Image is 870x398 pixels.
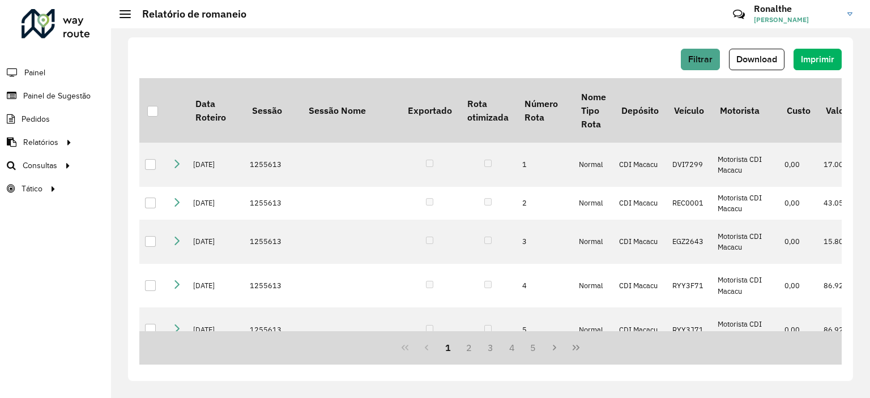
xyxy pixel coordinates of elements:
th: Valor [818,78,865,143]
td: RYY3F71 [667,264,712,308]
span: Imprimir [801,54,834,64]
td: CDI Macacu [613,264,666,308]
td: [DATE] [187,264,244,308]
td: EGZ2643 [667,220,712,264]
td: [DATE] [187,307,244,352]
a: Contato Rápido [727,2,751,27]
th: Custo [779,78,818,143]
td: Normal [573,264,613,308]
th: Rota otimizada [459,78,516,143]
th: Motorista [712,78,779,143]
td: [DATE] [187,143,244,187]
td: 0,00 [779,264,818,308]
span: Painel [24,67,45,79]
td: Motorista CDI Macacu [712,264,779,308]
span: Pedidos [22,113,50,125]
td: 15.800,09 [818,220,865,264]
td: Normal [573,187,613,220]
td: 86.922,00 [818,264,865,308]
span: Painel de Sugestão [23,90,91,102]
td: 2 [517,187,573,220]
th: Veículo [667,78,712,143]
td: 5 [517,307,573,352]
td: [DATE] [187,187,244,220]
button: 3 [480,337,501,358]
button: Filtrar [681,49,720,70]
td: CDI Macacu [613,143,666,187]
td: [DATE] [187,220,244,264]
td: 3 [517,220,573,264]
td: 0,00 [779,143,818,187]
td: Normal [573,307,613,352]
th: Exportado [400,78,459,143]
h2: Relatório de romaneio [131,8,246,20]
td: 1255613 [244,187,301,220]
button: 1 [437,337,459,358]
th: Nome Tipo Rota [573,78,613,143]
td: CDI Macacu [613,307,666,352]
h3: Ronalthe [754,3,839,14]
button: 5 [523,337,544,358]
span: Filtrar [688,54,713,64]
td: Motorista CDI Macacu [712,307,779,352]
th: Sessão Nome [301,78,400,143]
td: Motorista CDI Macacu [712,220,779,264]
td: 1255613 [244,220,301,264]
th: Depósito [613,78,666,143]
td: RYY3J71 [667,307,712,352]
td: 0,00 [779,220,818,264]
td: 0,00 [779,307,818,352]
button: Download [729,49,784,70]
td: 43.058,91 [818,187,865,220]
td: 0,00 [779,187,818,220]
button: Last Page [565,337,587,358]
td: Motorista CDI Macacu [712,143,779,187]
button: 4 [501,337,523,358]
td: 1255613 [244,264,301,308]
th: Número Rota [517,78,573,143]
td: 86.922,00 [818,307,865,352]
span: [PERSON_NAME] [754,15,839,25]
th: Data Roteiro [187,78,244,143]
span: Consultas [23,160,57,172]
button: 2 [458,337,480,358]
button: Next Page [544,337,565,358]
td: 17.009,45 [818,143,865,187]
td: 4 [517,264,573,308]
th: Sessão [244,78,301,143]
td: Motorista CDI Macacu [712,187,779,220]
span: Download [736,54,777,64]
button: Imprimir [794,49,842,70]
td: 1255613 [244,307,301,352]
span: Tático [22,183,42,195]
td: CDI Macacu [613,220,666,264]
td: Normal [573,220,613,264]
td: Normal [573,143,613,187]
span: Relatórios [23,136,58,148]
td: CDI Macacu [613,187,666,220]
td: 1255613 [244,143,301,187]
td: REC0001 [667,187,712,220]
td: 1 [517,143,573,187]
td: DVI7299 [667,143,712,187]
